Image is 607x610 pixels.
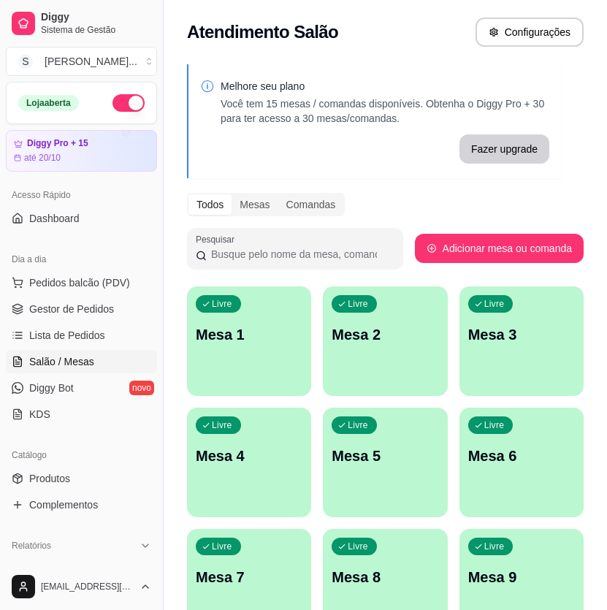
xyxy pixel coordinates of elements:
p: Livre [348,541,368,552]
button: Adicionar mesa ou comanda [415,234,584,263]
p: Livre [348,298,368,310]
p: Mesa 9 [468,567,575,587]
button: Select a team [6,47,157,76]
a: KDS [6,403,157,426]
a: Salão / Mesas [6,350,157,373]
a: DiggySistema de Gestão [6,6,157,41]
span: [EMAIL_ADDRESS][DOMAIN_NAME] [41,581,134,592]
span: KDS [29,407,50,422]
p: Mesa 1 [196,324,302,345]
p: Livre [212,541,232,552]
article: Diggy Pro + 15 [27,138,88,149]
div: Dia a dia [6,248,157,271]
button: LivreMesa 6 [459,408,584,517]
p: Livre [484,541,505,552]
p: Livre [348,419,368,431]
label: Pesquisar [196,233,240,245]
span: Relatórios de vendas [29,562,126,576]
p: Livre [212,419,232,431]
div: Comandas [278,194,344,215]
span: Produtos [29,471,70,486]
button: LivreMesa 3 [459,286,584,396]
p: Livre [212,298,232,310]
p: Mesa 8 [332,567,438,587]
span: Diggy [41,11,151,24]
span: Lista de Pedidos [29,328,105,343]
div: Catálogo [6,443,157,467]
input: Pesquisar [207,247,394,262]
span: Complementos [29,497,98,512]
article: até 20/10 [24,152,61,164]
p: Você tem 15 mesas / comandas disponíveis. Obtenha o Diggy Pro + 30 para ter acesso a 30 mesas/com... [221,96,549,126]
button: LivreMesa 5 [323,408,447,517]
p: Mesa 3 [468,324,575,345]
p: Mesa 4 [196,446,302,466]
button: LivreMesa 2 [323,286,447,396]
span: Pedidos balcão (PDV) [29,275,130,290]
a: Gestor de Pedidos [6,297,157,321]
button: LivreMesa 1 [187,286,311,396]
p: Mesa 7 [196,567,302,587]
a: Relatórios de vendas [6,557,157,581]
span: Salão / Mesas [29,354,94,369]
a: Complementos [6,493,157,516]
span: Relatórios [12,540,51,552]
a: Produtos [6,467,157,490]
div: Acesso Rápido [6,183,157,207]
a: Diggy Botnovo [6,376,157,400]
span: Gestor de Pedidos [29,302,114,316]
a: Lista de Pedidos [6,324,157,347]
a: Diggy Pro + 15até 20/10 [6,130,157,172]
p: Livre [484,419,505,431]
a: Dashboard [6,207,157,230]
p: Mesa 5 [332,446,438,466]
p: Livre [484,298,505,310]
div: Loja aberta [18,95,79,111]
h2: Atendimento Salão [187,20,338,44]
button: Pedidos balcão (PDV) [6,271,157,294]
span: Sistema de Gestão [41,24,151,36]
div: Todos [188,194,232,215]
span: Dashboard [29,211,80,226]
button: Alterar Status [112,94,145,112]
button: [EMAIL_ADDRESS][DOMAIN_NAME] [6,569,157,604]
button: Configurações [476,18,584,47]
p: Mesa 6 [468,446,575,466]
button: LivreMesa 4 [187,408,311,517]
div: [PERSON_NAME] ... [45,54,137,69]
p: Mesa 2 [332,324,438,345]
p: Melhore seu plano [221,79,549,94]
div: Mesas [232,194,278,215]
span: Diggy Bot [29,381,74,395]
button: Fazer upgrade [459,134,549,164]
span: S [18,54,33,69]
